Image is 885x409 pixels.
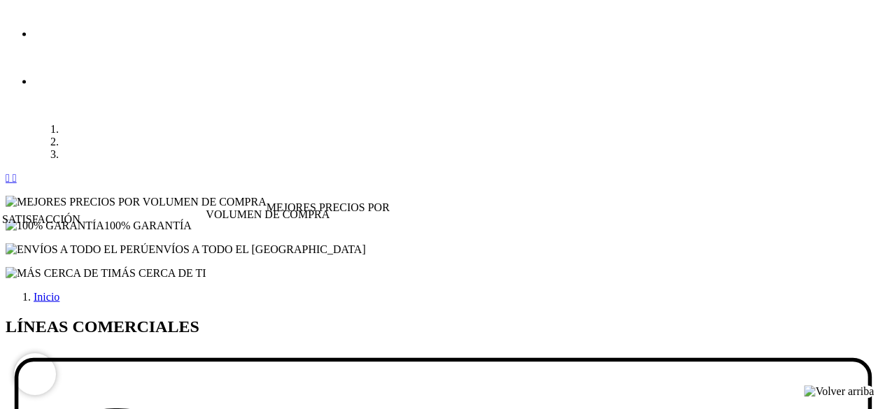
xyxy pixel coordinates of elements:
div: Botones del carrusel [6,172,879,185]
p: ENVÍOS A TODO EL [GEOGRAPHIC_DATA] [6,243,879,256]
iframe: Brevo live chat [14,353,56,395]
span: 100% GARANTÍA [104,220,192,231]
a: Inicio [34,291,59,303]
img: 100% GARANTÍA [6,220,104,232]
img: MÁS CERCA DE TI [6,267,111,280]
img: Volver arriba [804,385,874,398]
span: VOLUMEN DE COMPRA [206,208,330,221]
img: ENVÍOS A TODO EL PERÚ [6,243,148,256]
i:  [13,172,17,184]
span: MEJORES PRECIOS POR [267,201,390,213]
img: MEJORES PRECIOS POR VOLUMEN DE COMPRA [6,196,267,208]
p: MÁS CERCA DE TI [6,267,879,280]
h2: LÍNEAS COMERCIALES [6,317,879,336]
i:  [6,172,10,184]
